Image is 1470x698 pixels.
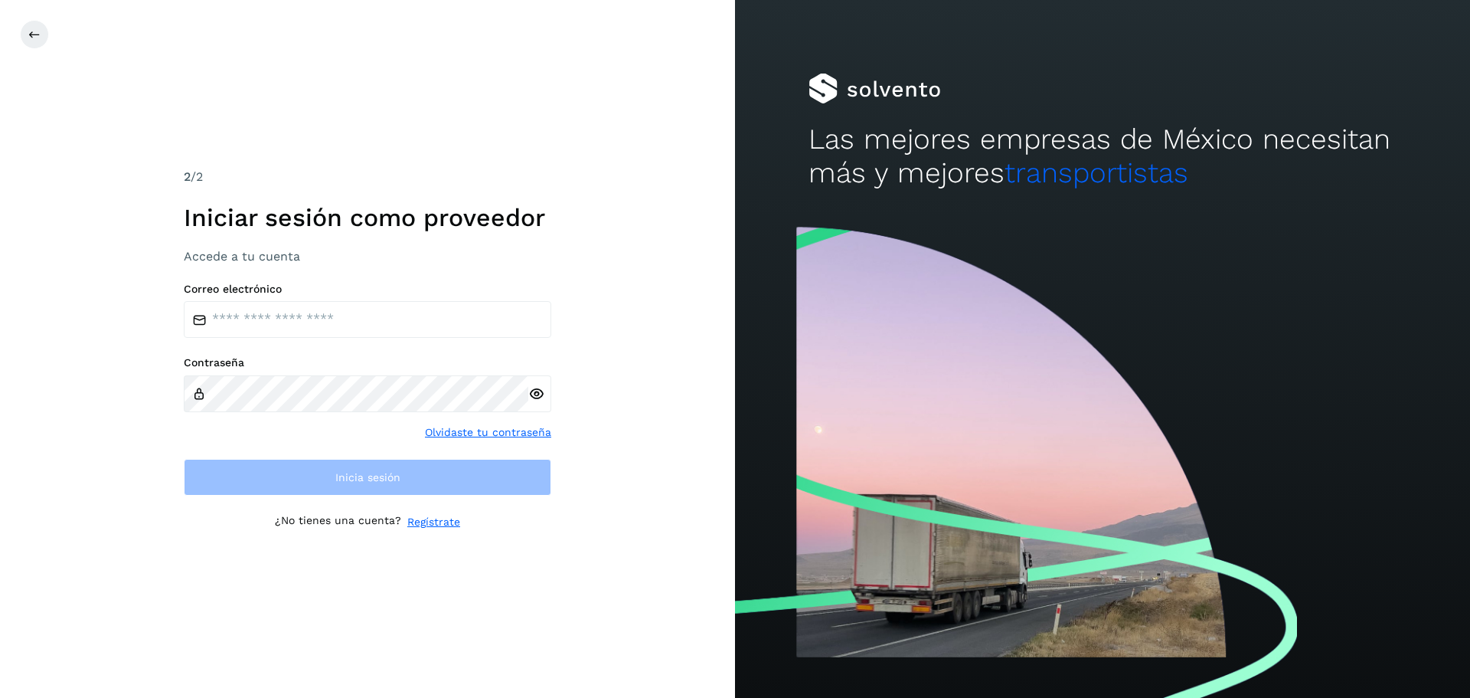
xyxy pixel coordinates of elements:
[184,169,191,184] span: 2
[184,459,551,496] button: Inicia sesión
[335,472,400,483] span: Inicia sesión
[184,203,551,232] h1: Iniciar sesión como proveedor
[1004,156,1188,189] span: transportistas
[184,249,551,264] h3: Accede a tu cuenta
[184,168,551,186] div: /2
[184,356,551,369] label: Contraseña
[407,514,460,530] a: Regístrate
[808,123,1396,191] h2: Las mejores empresas de México necesitan más y mejores
[184,283,551,296] label: Correo electrónico
[425,424,551,441] a: Olvidaste tu contraseña
[275,514,401,530] p: ¿No tienes una cuenta?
